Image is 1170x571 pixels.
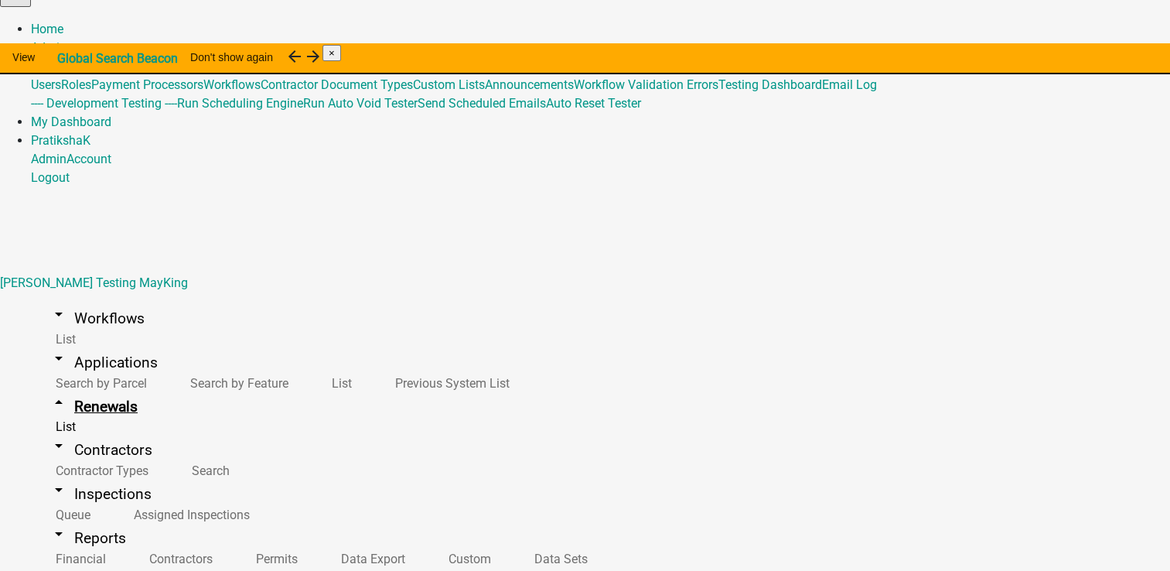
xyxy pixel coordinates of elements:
a: Workflow Validation Errors [574,77,718,92]
a: Queue [31,498,109,532]
i: arrow_drop_down [49,305,68,323]
i: arrow_drop_up [49,393,68,412]
a: Roles [61,77,91,92]
a: Assigned Inspections [109,498,268,532]
i: arrow_drop_down [49,525,68,543]
a: Account [67,152,111,166]
a: Auto Reset Tester [546,96,641,111]
a: Previous System List [370,367,528,400]
i: arrow_back [285,47,304,66]
a: Users [31,77,61,92]
a: Search [167,454,248,487]
i: arrow_drop_down [49,349,68,368]
a: Run Auto Void Tester [303,96,418,111]
a: Email Log [822,77,877,92]
a: arrow_drop_downReports [31,520,145,556]
i: arrow_forward [304,47,322,66]
a: arrow_drop_downWorkflows [31,300,163,337]
a: arrow_drop_downInspections [31,476,170,512]
a: Announcements [485,77,574,92]
a: arrow_drop_downContractors [31,432,171,468]
button: Don't show again [178,43,285,71]
a: List [31,323,94,356]
a: Home [31,22,63,36]
a: Send Scheduled Emails [418,96,546,111]
a: arrow_drop_downApplications [31,344,176,381]
a: Admin [31,152,67,166]
span: × [329,47,335,59]
i: arrow_drop_down [49,436,68,455]
a: Run Scheduling Engine [177,96,303,111]
a: Search by Parcel [31,367,165,400]
a: Custom Lists [413,77,485,92]
a: Testing Dashboard [718,77,822,92]
a: Search by Feature [165,367,307,400]
a: Logout [31,170,70,185]
div: Global487 [31,76,1170,113]
a: Contractor Document Types [261,77,413,92]
i: arrow_drop_down [49,480,68,499]
div: PratikshaK [31,150,1170,187]
a: arrow_drop_upRenewals [31,388,156,425]
a: List [307,367,370,400]
a: ---- Development Testing ---- [31,96,177,111]
a: Admin [31,40,67,55]
button: Close [322,45,341,61]
a: PratikshaK [31,133,90,148]
a: Payment Processors [91,77,203,92]
a: List [31,410,94,443]
a: Workflows [203,77,261,92]
a: Contractor Types [31,454,167,487]
strong: Global Search Beacon [57,51,178,66]
a: My Dashboard [31,115,111,129]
